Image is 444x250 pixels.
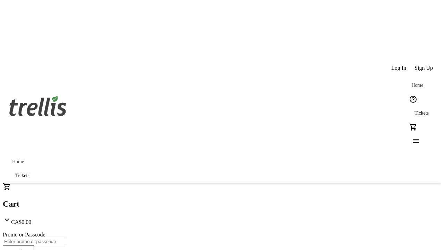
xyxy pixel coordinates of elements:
span: Tickets [415,110,429,116]
span: Home [411,83,423,88]
span: Sign Up [415,65,433,71]
div: CartCA$0.00 [3,183,441,225]
button: Help [406,92,420,106]
a: Tickets [7,169,38,183]
span: Tickets [15,173,29,178]
span: CA$0.00 [11,219,31,225]
img: Orient E2E Organization Gxt70SntlS's Logo [7,88,69,123]
button: Sign Up [410,61,437,75]
h2: Cart [3,199,441,209]
input: Enter promo or passcode [3,238,64,245]
button: Cart [406,120,420,134]
button: Menu [406,134,420,148]
label: Promo or Passcode [3,232,45,237]
span: Log In [391,65,406,71]
button: Log In [387,61,410,75]
span: Home [12,159,24,165]
a: Home [7,155,29,169]
a: Home [406,78,428,92]
a: Tickets [406,106,437,120]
